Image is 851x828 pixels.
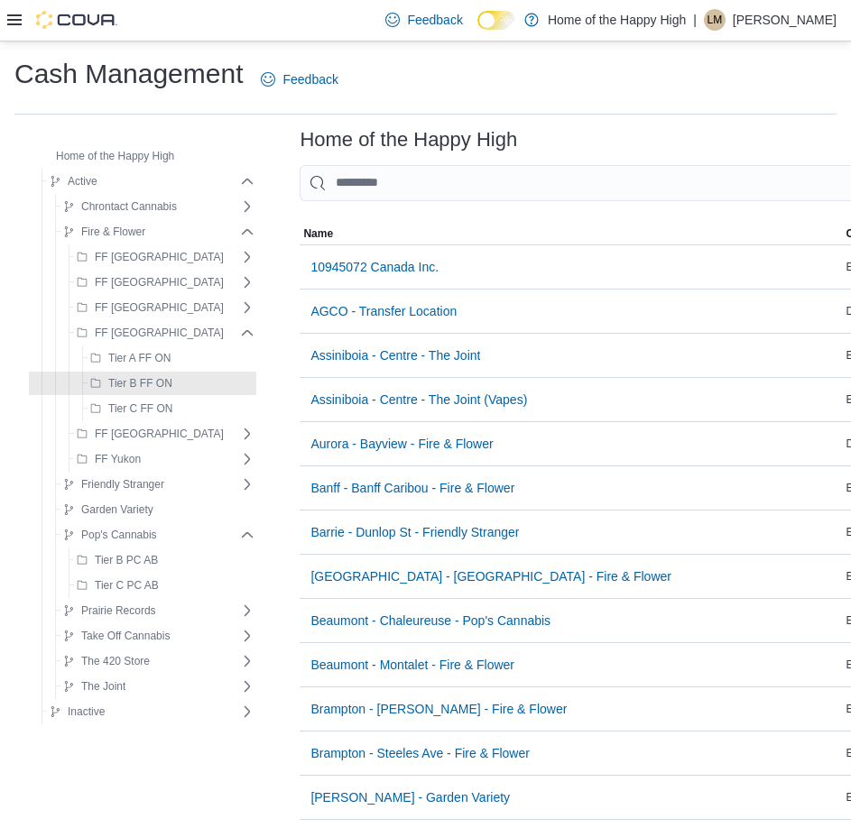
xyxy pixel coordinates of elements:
button: Fire & Flower [56,221,153,243]
span: 10945072 Canada Inc. [310,258,439,276]
button: Aurora - Bayview - Fire & Flower [303,426,500,462]
span: AGCO - Transfer Location [310,302,457,320]
div: Logan McLaughlin [704,9,726,31]
span: Take Off Cannabis [81,629,170,643]
span: FF [GEOGRAPHIC_DATA] [95,326,224,340]
button: The 420 Store [56,650,157,672]
a: Feedback [254,61,345,97]
button: FF [GEOGRAPHIC_DATA] [69,423,231,445]
span: Assiniboia - Centre - The Joint [310,346,480,364]
span: Brampton - [PERSON_NAME] - Fire & Flower [310,700,567,718]
span: Home of the Happy High [56,149,174,163]
span: Barrie - Dunlop St - Friendly Stranger [310,523,519,541]
button: Prairie Records [56,600,163,621]
h1: Cash Management [14,56,243,92]
span: The Joint [81,679,125,694]
button: [PERSON_NAME] - Garden Variety [303,779,517,815]
p: [PERSON_NAME] [733,9,837,31]
span: Dark Mode [477,30,478,31]
span: Beaumont - Chaleureuse - Pop's Cannabis [310,612,550,630]
span: Tier C PC AB [95,578,159,593]
button: FF [GEOGRAPHIC_DATA] [69,322,231,344]
span: Fire & Flower [81,225,145,239]
button: Tier C PC AB [69,575,166,596]
span: LM [708,9,723,31]
button: Beaumont - Chaleureuse - Pop's Cannabis [303,603,558,639]
a: Feedback [378,2,469,38]
button: Beaumont - Montalet - Fire & Flower [303,647,522,683]
button: Assiniboia - Centre - The Joint [303,337,487,373]
span: Tier A FF ON [108,351,171,365]
button: FF [GEOGRAPHIC_DATA] [69,246,231,268]
span: The 420 Store [81,654,150,668]
span: Assiniboia - Centre - The Joint (Vapes) [310,391,527,409]
button: Tier B PC AB [69,549,165,571]
button: Tier B FF ON [83,373,180,394]
button: Garden Variety [56,499,161,520]
button: Brampton - [PERSON_NAME] - Fire & Flower [303,691,574,727]
button: Banff - Banff Caribou - Fire & Flower [303,470,522,506]
span: Aurora - Bayview - Fire & Flower [310,435,493,453]
span: Inactive [68,704,105,719]
button: FF [GEOGRAPHIC_DATA] [69,271,231,293]
span: FF [GEOGRAPHIC_DATA] [95,275,224,290]
button: FF [GEOGRAPHIC_DATA] [69,297,231,318]
span: [GEOGRAPHIC_DATA] - [GEOGRAPHIC_DATA] - Fire & Flower [310,567,671,585]
button: Barrie - Dunlop St - Friendly Stranger [303,514,526,550]
button: Tier A FF ON [83,347,178,369]
button: Take Off Cannabis [56,625,177,647]
button: Friendly Stranger [56,474,171,495]
span: Prairie Records [81,603,156,618]
span: Name [303,226,333,241]
input: Dark Mode [477,11,515,30]
button: 10945072 Canada Inc. [303,249,446,285]
button: Brampton - Steeles Ave - Fire & Flower [303,735,537,771]
span: Brampton - Steeles Ave - Fire & Flower [310,744,530,762]
span: FF [GEOGRAPHIC_DATA] [95,300,224,315]
button: [GEOGRAPHIC_DATA] - [GEOGRAPHIC_DATA] - Fire & Flower [303,558,679,594]
span: Pop's Cannabis [81,528,157,542]
span: Tier C FF ON [108,401,172,416]
button: Inactive [42,701,112,722]
span: [PERSON_NAME] - Garden Variety [310,788,510,806]
p: Home of the Happy High [548,9,686,31]
img: Cova [36,11,117,29]
h3: Home of the Happy High [300,129,517,151]
button: The Joint [56,676,133,697]
span: Feedback [407,11,462,29]
button: Name [300,223,842,244]
span: Chrontact Cannabis [81,199,177,214]
span: Garden Variety [81,502,153,517]
button: Pop's Cannabis [56,524,164,546]
span: Beaumont - Montalet - Fire & Flower [310,656,514,674]
button: Active [42,170,105,192]
span: FF [GEOGRAPHIC_DATA] [95,427,224,441]
button: Assiniboia - Centre - The Joint (Vapes) [303,382,534,418]
span: FF [GEOGRAPHIC_DATA] [95,250,224,264]
span: Active [68,174,97,189]
button: Home of the Happy High [31,145,181,167]
span: Tier B FF ON [108,376,172,391]
button: Tier C FF ON [83,398,180,419]
button: Chrontact Cannabis [56,196,184,217]
span: Friendly Stranger [81,477,164,492]
span: Tier B PC AB [95,553,158,567]
p: | [693,9,697,31]
button: FF Yukon [69,448,148,470]
span: FF Yukon [95,452,141,466]
span: Feedback [282,70,338,88]
button: AGCO - Transfer Location [303,293,464,329]
span: Banff - Banff Caribou - Fire & Flower [310,479,514,497]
